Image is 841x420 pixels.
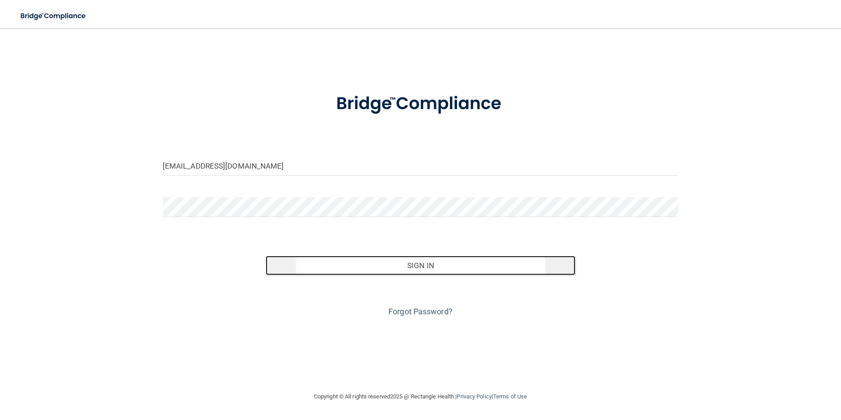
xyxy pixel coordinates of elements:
img: bridge_compliance_login_screen.278c3ca4.svg [318,81,523,127]
a: Forgot Password? [388,307,453,316]
a: Terms of Use [493,393,527,400]
button: Sign In [266,256,575,275]
a: Privacy Policy [457,393,491,400]
input: Email [163,156,679,176]
div: Copyright © All rights reserved 2025 @ Rectangle Health | | [260,383,581,411]
img: bridge_compliance_login_screen.278c3ca4.svg [13,7,94,25]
